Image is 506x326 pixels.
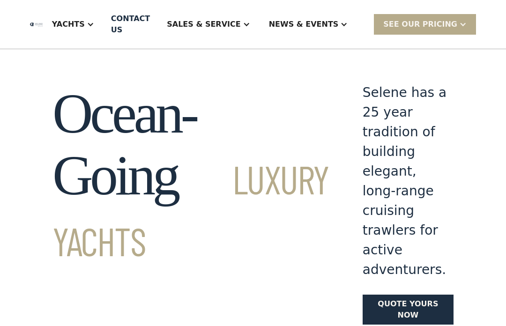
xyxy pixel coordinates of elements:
[269,19,339,30] div: News & EVENTS
[363,83,454,280] div: Selene has a 25 year tradition of building elegant, long-range cruising trawlers for active adven...
[111,13,150,36] div: Contact US
[52,83,329,268] h1: Ocean-Going
[43,6,104,43] div: Yachts
[374,14,476,34] div: SEE Our Pricing
[363,295,454,325] a: Quote yours now
[157,6,259,43] div: Sales & Service
[383,19,457,30] div: SEE Our Pricing
[260,6,357,43] div: News & EVENTS
[167,19,240,30] div: Sales & Service
[30,22,43,27] img: logo
[52,155,329,264] span: Luxury Yachts
[52,19,85,30] div: Yachts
